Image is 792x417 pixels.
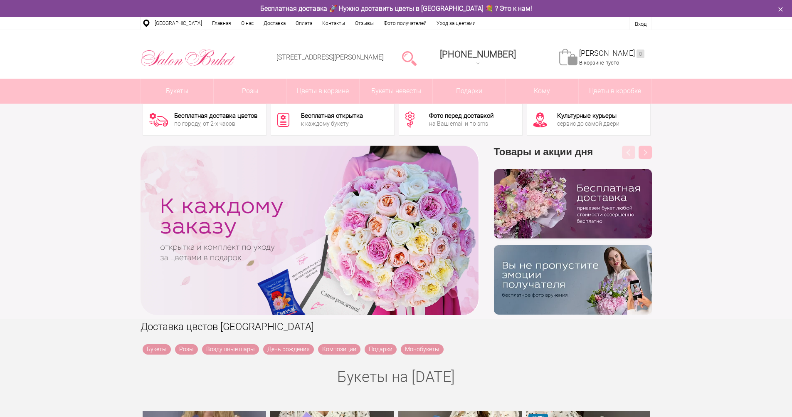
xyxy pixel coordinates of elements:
span: [PHONE_NUMBER] [440,49,516,60]
span: В корзине пусто [579,60,619,66]
div: Бесплатная доставка цветов [174,113,257,119]
div: Фото перед доставкой [429,113,493,119]
a: Букеты на [DATE] [337,368,455,386]
div: сервис до самой двери [557,121,619,127]
div: по городу, от 2-х часов [174,121,257,127]
a: Оплата [291,17,317,30]
button: Next [639,146,652,159]
a: Монобукеты [401,344,444,355]
div: к каждому букету [301,121,363,127]
div: Бесплатная доставка 🚀 Нужно доставить цветы в [GEOGRAPHIC_DATA] 💐 ? Это к нам! [134,4,658,13]
span: Кому [506,79,578,104]
a: Розы [175,344,198,355]
a: [PHONE_NUMBER] [435,46,521,70]
a: [PERSON_NAME] [579,49,644,58]
a: Композиции [318,344,360,355]
a: Букеты [141,79,214,104]
a: Главная [207,17,236,30]
a: Доставка [259,17,291,30]
div: Культурные курьеры [557,113,619,119]
a: Контакты [317,17,350,30]
div: на Ваш email и по sms [429,121,493,127]
h3: Товары и акции дня [494,146,652,169]
div: Бесплатная открытка [301,113,363,119]
a: Отзывы [350,17,379,30]
img: Цветы Нижний Новгород [141,47,236,69]
a: Подарки [433,79,506,104]
a: О нас [236,17,259,30]
a: Розы [214,79,286,104]
a: Цветы в коробке [579,79,651,104]
a: Букеты невесты [360,79,432,104]
h1: Доставка цветов [GEOGRAPHIC_DATA] [141,319,652,334]
a: Букеты [143,344,171,355]
a: Фото получателей [379,17,432,30]
a: Цветы в корзине [287,79,360,104]
img: v9wy31nijnvkfycrkduev4dhgt9psb7e.png.webp [494,245,652,315]
ins: 0 [637,50,644,58]
a: [STREET_ADDRESS][PERSON_NAME] [276,53,384,61]
a: [GEOGRAPHIC_DATA] [150,17,207,30]
a: День рождения [263,344,314,355]
a: Вход [635,21,646,27]
a: Подарки [365,344,397,355]
img: hpaj04joss48rwypv6hbykmvk1dj7zyr.png.webp [494,169,652,238]
a: Воздушные шары [202,344,259,355]
a: Уход за цветами [432,17,481,30]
